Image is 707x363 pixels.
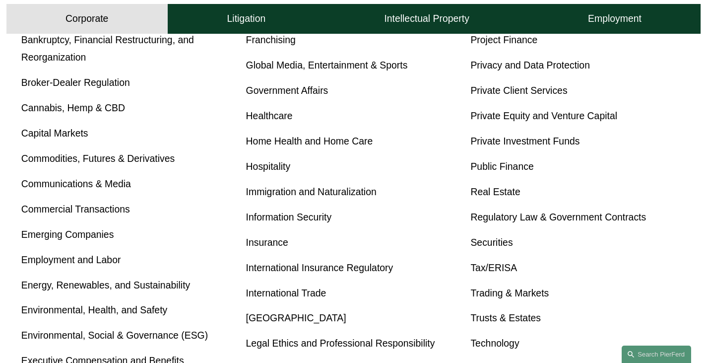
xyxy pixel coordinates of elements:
a: Communications & Media [21,178,131,189]
a: Hospitality [246,161,291,172]
a: Real Estate [470,186,520,197]
a: Capital Markets [21,128,88,139]
a: Securities [470,237,513,248]
a: Regulatory Law & Government Contracts [470,212,646,222]
a: Commodities, Futures & Derivatives [21,153,175,164]
a: Private Client Services [470,85,567,96]
a: Private Investment Funds [470,136,579,146]
a: International Trade [246,288,326,298]
h4: Intellectual Property [384,13,469,25]
a: Tax/ERISA [470,262,517,273]
a: Trusts & Estates [470,312,541,323]
a: Insurance [246,237,288,248]
h4: Litigation [227,13,266,25]
a: Private Equity and Venture Capital [470,110,617,121]
a: Emerging Companies [21,229,114,240]
a: Public Finance [470,161,533,172]
a: Trading & Markets [470,288,549,298]
a: Employment and Labor [21,254,121,265]
a: Broker-Dealer Regulation [21,77,130,88]
a: Information Security [246,212,332,222]
a: Government Affairs [246,85,328,96]
a: Immigration and Naturalization [246,186,377,197]
a: Project Finance [470,34,537,45]
h4: Corporate [65,13,108,25]
a: Search this site [622,346,691,363]
a: Healthcare [246,110,293,121]
a: Commercial Transactions [21,204,130,215]
a: Home Health and Home Care [246,136,373,146]
a: International Insurance Regulatory [246,262,393,273]
a: Privacy and Data Protection [470,60,590,71]
a: Cannabis, Hemp & CBD [21,102,125,113]
h4: Employment [588,13,642,25]
a: Global Media, Entertainment & Sports [246,60,408,71]
a: Legal Ethics and Professional Responsibility [246,338,435,349]
a: Bankruptcy, Financial Restructuring, and Reorganization [21,34,194,63]
a: Environmental, Health, and Safety [21,304,168,315]
a: Franchising [246,34,296,45]
a: Technology [470,338,519,349]
a: Energy, Renewables, and Sustainability [21,280,191,290]
a: Environmental, Social & Governance (ESG) [21,330,208,341]
a: [GEOGRAPHIC_DATA] [246,312,346,323]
